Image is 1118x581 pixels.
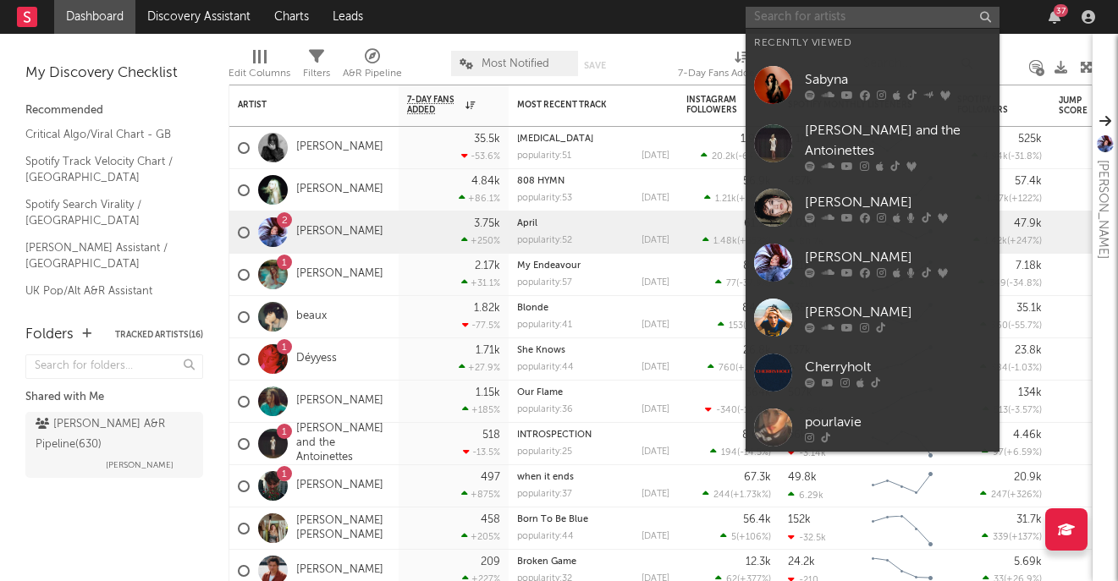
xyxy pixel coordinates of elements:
[1014,472,1042,483] div: 20.9k
[474,303,500,314] div: 1.82k
[805,192,991,212] div: [PERSON_NAME]
[642,363,669,372] div: [DATE]
[1016,303,1042,314] div: 35.1k
[517,515,669,524] div: Born To Be Blue
[481,514,500,525] div: 458
[1011,364,1039,373] span: -1.03 %
[746,58,1000,112] a: Sabyna
[993,533,1009,542] span: 339
[744,472,771,483] div: 67.3k
[741,134,771,145] div: 1.96M
[991,491,1007,500] span: 247
[642,321,669,330] div: [DATE]
[517,557,576,567] a: Broken Game
[1016,514,1042,525] div: 31.7k
[296,394,383,408] a: [PERSON_NAME]
[864,507,940,550] svg: Chart title
[517,430,592,440] a: INTROSPECTION
[642,490,669,499] div: [DATE]
[740,448,768,458] span: -14.5 %
[746,235,1000,290] a: [PERSON_NAME]
[708,362,771,373] div: ( )
[517,388,563,397] a: Our Flame
[517,177,669,186] div: 808 HYMN
[296,310,327,324] a: beaux
[743,260,771,271] div: 8.47k
[742,430,771,441] div: 8.68k
[746,112,1000,180] a: [PERSON_NAME] and the Antoinettes
[461,531,500,542] div: +205 %
[462,320,500,331] div: -77.5 %
[482,430,500,441] div: 518
[517,321,572,330] div: popularity: 41
[746,180,1000,235] a: [PERSON_NAME]
[805,121,991,162] div: [PERSON_NAME] and the Antoinettes
[517,261,669,271] div: My Endeavour
[702,489,771,500] div: ( )
[805,247,991,267] div: [PERSON_NAME]
[980,362,1042,373] div: ( )
[517,405,573,414] div: popularity: 36
[733,491,768,500] span: +1.73k %
[1018,134,1042,145] div: 525k
[788,556,815,567] div: 24.2k
[978,277,1042,288] div: ( )
[1010,491,1039,500] span: +326 %
[642,151,669,161] div: [DATE]
[476,387,500,398] div: 1.15k
[746,345,1000,400] a: Cherryholt
[471,176,500,187] div: 4.84k
[482,58,549,69] span: Most Notified
[25,125,186,144] a: Critical Algo/Viral Chart - GB
[296,422,390,465] a: [PERSON_NAME] and the Antoinettes
[743,345,771,356] div: 26.8k
[461,277,500,288] div: +31.1 %
[972,151,1042,162] div: ( )
[742,303,771,314] div: 84.9k
[739,195,768,204] span: +166 %
[994,406,1008,415] span: 513
[517,388,669,397] div: Our Flame
[686,95,746,115] div: Instagram Followers
[303,42,330,91] div: Filters
[25,238,186,273] a: [PERSON_NAME] Assistant / [GEOGRAPHIC_DATA]
[991,364,1008,373] span: 384
[1049,10,1060,24] button: 37
[719,364,735,373] span: 760
[25,387,203,408] div: Shared with Me
[788,447,826,458] div: -3.14k
[481,556,500,567] div: 209
[517,515,588,524] a: Born To Be Blue
[721,448,737,458] span: 194
[975,193,1042,204] div: ( )
[1018,387,1042,398] div: 134k
[459,193,500,204] div: +86.1 %
[476,345,500,356] div: 1.71k
[1015,176,1042,187] div: 57.4k
[788,532,826,543] div: -32.5k
[462,404,500,415] div: +185 %
[517,363,574,372] div: popularity: 44
[738,152,768,162] span: -64.2 %
[982,531,1042,542] div: ( )
[1006,448,1039,458] span: +6.59 %
[713,237,737,246] span: 1.48k
[993,448,1004,458] span: 97
[746,556,771,567] div: 12.3k
[701,151,771,162] div: ( )
[517,236,572,245] div: popularity: 52
[1011,406,1039,415] span: -3.57 %
[642,405,669,414] div: [DATE]
[517,261,581,271] a: My Endeavour
[746,400,1000,455] a: pourlavie
[517,532,574,541] div: popularity: 44
[705,404,771,415] div: ( )
[788,490,823,501] div: 6.29k
[461,489,500,500] div: +875 %
[746,290,1000,345] a: [PERSON_NAME]
[517,304,669,313] div: Blonde
[296,225,383,239] a: [PERSON_NAME]
[36,414,189,455] div: [PERSON_NAME] A&R Pipeline ( 630 )
[25,412,203,478] a: [PERSON_NAME] A&R Pipeline(630)[PERSON_NAME]
[739,533,768,542] span: +106 %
